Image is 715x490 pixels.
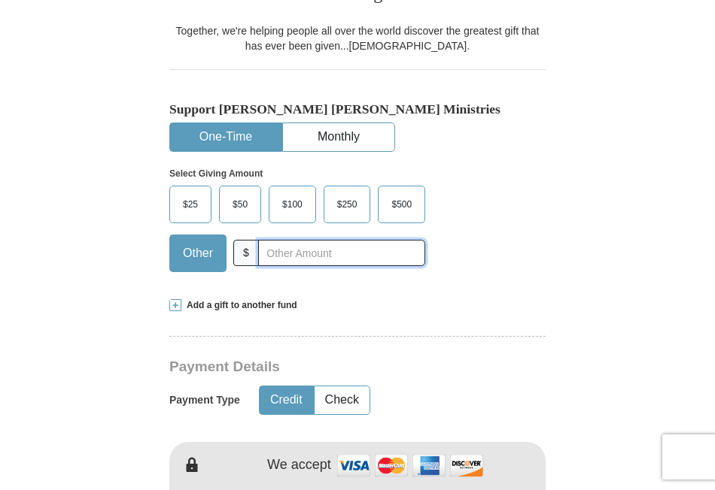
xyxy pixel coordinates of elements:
span: $50 [225,193,255,216]
button: Credit [260,386,313,414]
h5: Support [PERSON_NAME] [PERSON_NAME] Ministries [169,101,546,117]
span: $250 [330,193,365,216]
strong: Select Giving Amount [169,168,263,179]
span: Add a gift to another fund [181,299,297,312]
img: credit cards accepted [335,449,485,482]
span: $500 [384,193,419,216]
button: Check [315,386,370,414]
div: Together, we're helping people all over the world discover the greatest gift that has ever been g... [169,23,546,53]
h5: Payment Type [169,394,240,407]
span: $100 [275,193,310,216]
span: $25 [175,193,205,216]
button: One-Time [170,123,281,151]
span: $ [233,240,259,266]
span: Other [175,242,221,265]
button: Monthly [283,123,394,151]
h3: Payment Details [169,358,553,376]
input: Other Amount [258,240,425,266]
h4: We accept [267,457,331,473]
